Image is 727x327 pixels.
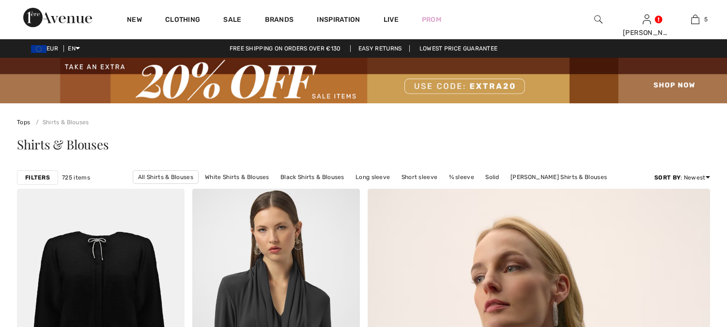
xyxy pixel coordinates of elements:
[265,16,294,26] a: Brands
[704,15,708,24] span: 5
[276,171,349,183] a: Black Shirts & Blouses
[623,28,670,38] div: [PERSON_NAME]
[200,171,274,183] a: White Shirts & Blouses
[127,16,142,26] a: New
[422,15,441,25] a: Prom
[17,136,108,153] span: Shirts & Blouses
[444,171,479,183] a: ¾ sleeve
[412,45,506,52] a: Lowest Price Guarantee
[480,171,504,183] a: Solid
[643,14,651,25] img: My Info
[222,45,349,52] a: Free shipping on orders over €130
[506,171,612,183] a: [PERSON_NAME] Shirts & Blouses
[384,15,399,25] a: Live
[25,173,50,182] strong: Filters
[350,45,410,52] a: Easy Returns
[397,171,443,183] a: Short sleeve
[351,171,395,183] a: Long sleeve
[31,45,62,52] span: EUR
[31,45,46,53] img: Euro
[17,119,30,126] a: Tops
[165,16,200,26] a: Clothing
[643,15,651,24] a: Sign In
[133,170,199,184] a: All Shirts & Blouses
[32,119,89,126] a: Shirts & Blouses
[654,173,710,182] div: : Newest
[654,174,681,181] strong: Sort By
[594,14,603,25] img: search the website
[328,184,416,196] a: [PERSON_NAME] & Blouses
[317,16,360,26] span: Inspiration
[23,8,92,27] img: 1ère Avenue
[691,14,699,25] img: My Bag
[62,173,90,182] span: 725 items
[671,14,719,25] a: 5
[223,16,241,26] a: Sale
[68,45,80,52] span: EN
